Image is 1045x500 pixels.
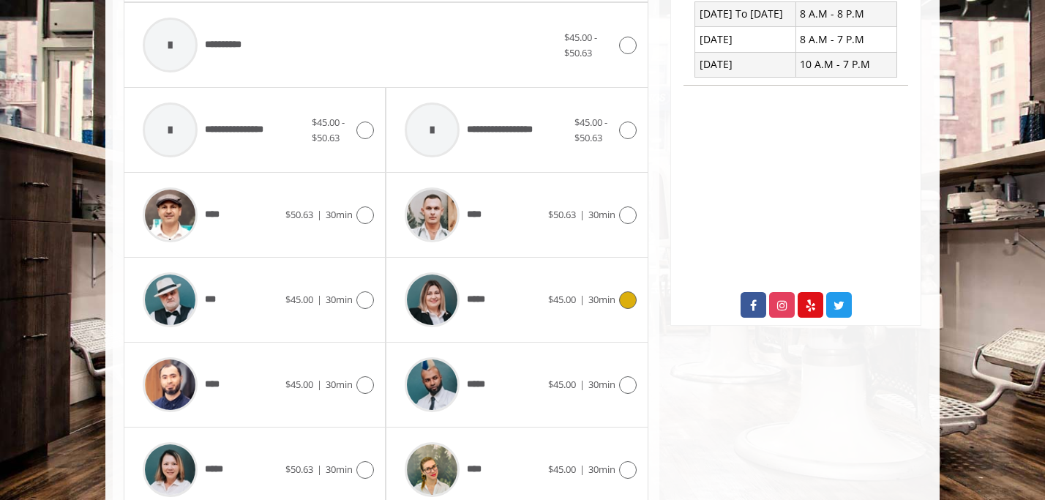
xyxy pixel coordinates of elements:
td: 8 A.M - 8 P.M [795,1,896,26]
span: 30min [588,208,615,221]
span: $45.00 [285,378,313,391]
td: [DATE] To [DATE] [695,1,796,26]
span: | [317,208,322,221]
span: $45.00 [548,378,576,391]
span: 30min [588,378,615,391]
td: 10 A.M - 7 P.M [795,52,896,77]
span: | [580,378,585,391]
td: [DATE] [695,52,796,77]
span: 30min [326,293,353,306]
span: 30min [588,463,615,476]
span: 30min [326,208,353,221]
span: 30min [588,293,615,306]
span: | [317,293,322,306]
td: [DATE] [695,27,796,52]
span: $45.00 [548,293,576,306]
span: $45.00 - $50.63 [312,116,345,144]
span: $45.00 [285,293,313,306]
span: | [580,293,585,306]
span: $50.63 [285,208,313,221]
span: $45.00 [548,463,576,476]
span: | [317,378,322,391]
span: $50.63 [285,463,313,476]
span: 30min [326,378,353,391]
span: | [580,463,585,476]
span: $45.00 - $50.63 [564,31,597,59]
span: $45.00 - $50.63 [574,116,607,144]
span: 30min [326,463,353,476]
span: | [580,208,585,221]
span: $50.63 [548,208,576,221]
span: | [317,463,322,476]
td: 8 A.M - 7 P.M [795,27,896,52]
